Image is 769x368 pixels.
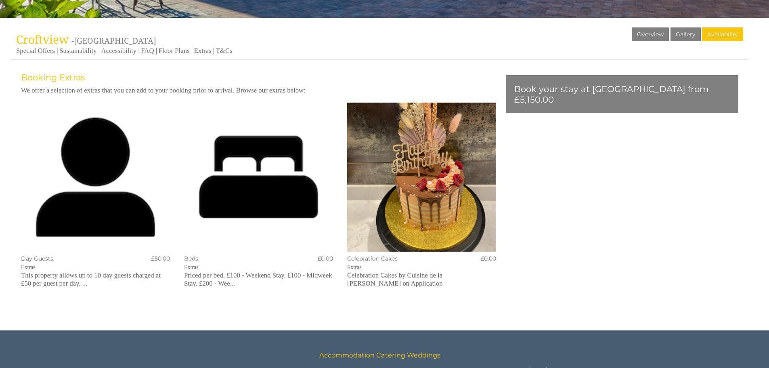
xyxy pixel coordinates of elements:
a: Availability [702,27,743,41]
a: Booking Extras [21,72,85,82]
a: FAQ [141,47,154,55]
a: Overview [632,27,669,41]
a: Extras [194,47,212,55]
a: Sustainability [59,47,96,55]
h4: £0.00 [318,254,333,263]
p: We offer a selection of extras that you can add to your booking prior to arrival. Browse our extr... [21,86,496,95]
h4: £0.00 [481,254,496,263]
a: Weddings [407,351,440,359]
p: This property allows up to 10 day guests charged at £50 per guest per day. ... [21,271,170,302]
img: Celebration Cakes [347,103,496,252]
a: Accommodation [319,351,375,359]
h4: £50.00 [151,254,170,263]
a: Extras [347,264,362,270]
a: Catering [376,351,405,359]
img: Day Guests [21,103,170,252]
a: Extras [21,264,36,270]
a: Celebration Cakes [347,255,398,262]
a: Croftview [16,32,71,47]
a: T&Cs [216,47,233,55]
a: Gallery [671,27,701,41]
span: Croftview [16,32,69,47]
a: Beds [184,255,198,262]
a: Accessibility [101,47,137,55]
a: Extras [184,264,199,270]
a: Special Offers [16,47,55,55]
a: [GEOGRAPHIC_DATA] [74,35,156,46]
a: Day Guests [21,255,53,262]
span: - [71,35,156,46]
img: Beds [184,103,333,252]
a: Floor Plans [159,47,190,55]
p: Priced per bed. £100 - Weekend Stay. £100 - Midweek Stay. £200 - Wee... [184,271,333,302]
a: Book your stay at [GEOGRAPHIC_DATA] from £5,150.00 [506,75,738,113]
p: Celebration Cakes by Cuisine de la [PERSON_NAME] on Application [347,271,496,302]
